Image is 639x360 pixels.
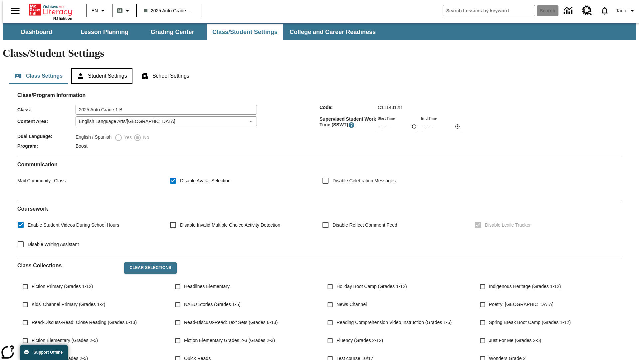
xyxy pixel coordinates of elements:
button: Class Settings [9,68,68,84]
span: NABU Stories (Grades 1-5) [184,301,241,308]
span: Enable Student Videos During School Hours [28,222,119,229]
button: Open side menu [5,1,25,21]
h2: Class Collections [17,262,119,269]
label: English / Spanish [76,134,111,142]
button: Student Settings [71,68,132,84]
a: Notifications [596,2,613,19]
a: Resource Center, Will open in new tab [578,2,596,20]
span: Class : [17,107,76,112]
span: Holiday Boot Camp (Grades 1-12) [336,283,407,290]
button: Boost Class color is gray green. Change class color [114,5,134,17]
input: Class [76,105,257,115]
span: Content Area : [17,119,76,124]
span: Disable Reflect Comment Feed [332,222,397,229]
span: Disable Avatar Selection [180,177,231,184]
span: Boost [76,143,88,149]
span: Disable Writing Assistant [28,241,79,248]
button: Profile/Settings [613,5,639,17]
span: No [141,134,149,141]
span: Disable Invalid Multiple Choice Activity Detection [180,222,280,229]
span: Indigenous Heritage (Grades 1-12) [489,283,561,290]
span: Read-Discuss-Read: Text Sets (Grades 6-13) [184,319,278,326]
span: Just For Me (Grades 2-5) [489,337,541,344]
button: Class/Student Settings [207,24,283,40]
button: Dashboard [3,24,70,40]
label: Start Time [378,116,395,121]
span: Supervised Student Work Time (SSWT) : [319,116,378,128]
span: Class [52,178,66,183]
button: College and Career Readiness [284,24,381,40]
span: Fluency (Grades 2-12) [336,337,383,344]
h2: Course work [17,206,622,212]
span: Reading Comprehension Video Instruction (Grades 1-6) [336,319,452,326]
span: Spring Break Boot Camp (Grades 1-12) [489,319,571,326]
div: Class/Program Information [17,99,622,150]
span: Dual Language : [17,134,76,139]
span: Fiction Elementary Grades 2-3 (Grades 2-3) [184,337,275,344]
span: EN [92,7,98,14]
button: Grading Center [139,24,206,40]
button: Supervised Student Work Time is the timeframe when students can take LevelSet and when lessons ar... [348,122,355,128]
div: SubNavbar [3,24,382,40]
div: English Language Arts/[GEOGRAPHIC_DATA] [76,116,257,126]
span: Disable Celebration Messages [332,177,396,184]
h1: Class/Student Settings [3,47,636,59]
div: Communication [17,161,622,195]
div: Class/Student Settings [9,68,630,84]
button: Language: EN, Select a language [89,5,110,17]
button: Clear Selections [124,262,176,274]
div: Home [29,2,72,20]
span: B [118,6,121,15]
a: Data Center [560,2,578,20]
div: Coursework [17,206,622,251]
span: C11143128 [378,105,402,110]
span: Disable Lexile Tracker [485,222,531,229]
div: SubNavbar [3,23,636,40]
span: Poetry: [GEOGRAPHIC_DATA] [489,301,553,308]
button: Support Offline [20,345,68,360]
span: Program : [17,143,76,149]
span: NJ Edition [53,16,72,20]
span: Headlines Elementary [184,283,230,290]
span: Fiction Primary (Grades 1-12) [32,283,93,290]
span: Mail Community : [17,178,52,183]
span: Tauto [616,7,627,14]
span: 2025 Auto Grade 1 B [144,7,193,14]
span: News Channel [336,301,367,308]
span: Yes [122,134,132,141]
span: Fiction Elementary (Grades 2-5) [32,337,98,344]
span: Read-Discuss-Read: Close Reading (Grades 6-13) [32,319,137,326]
input: search field [443,5,535,16]
a: Home [29,3,72,16]
h2: Class/Program Information [17,92,622,98]
span: Code : [319,105,378,110]
span: Support Offline [34,350,63,355]
span: Kids' Channel Primary (Grades 1-2) [32,301,105,308]
button: School Settings [136,68,195,84]
button: Lesson Planning [71,24,138,40]
label: End Time [421,116,437,121]
h2: Communication [17,161,622,168]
